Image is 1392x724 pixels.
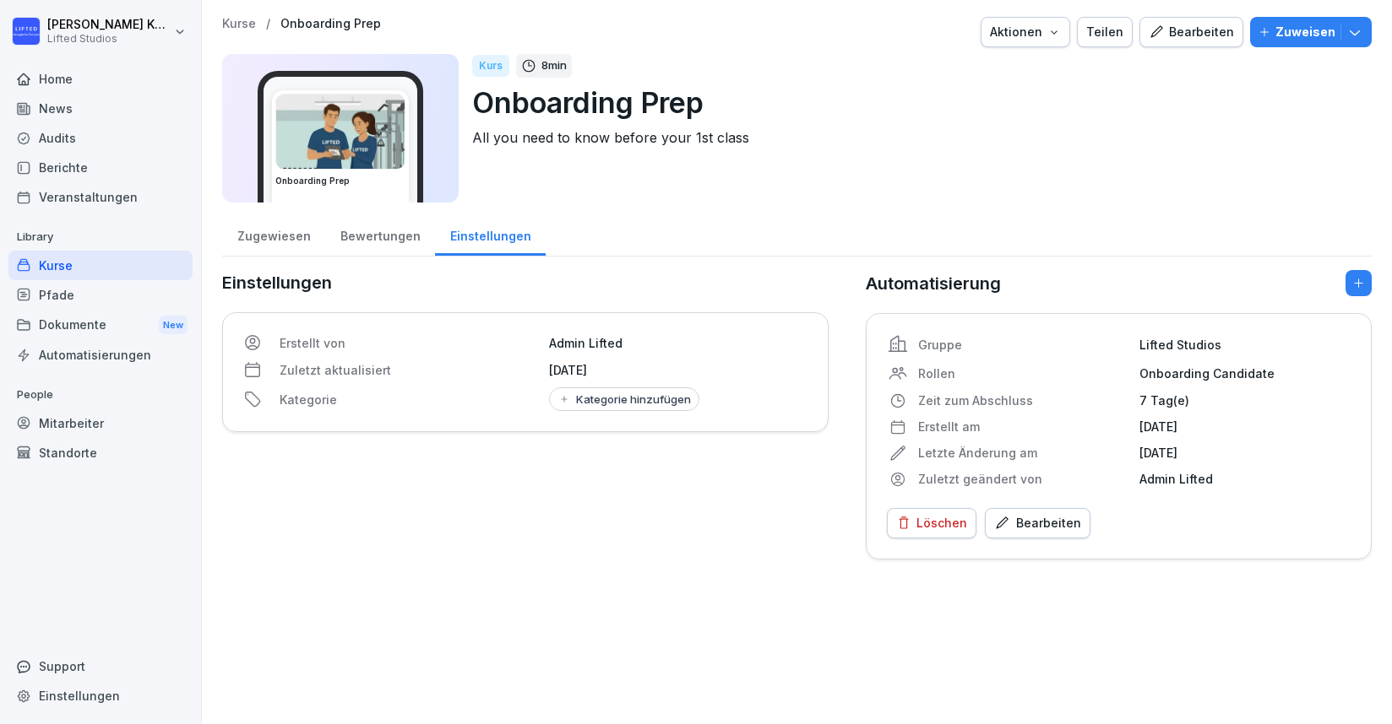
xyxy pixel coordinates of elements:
a: Berichte [8,153,193,182]
p: [PERSON_NAME] Knoblauch [47,18,171,32]
p: Onboarding Prep [472,81,1358,124]
div: Aktionen [990,23,1061,41]
p: Admin Lifted [549,334,808,352]
a: Kurse [222,17,256,31]
div: Dokumente [8,310,193,341]
a: Mitarbeiter [8,408,193,438]
p: Lifted Studios [1139,336,1351,354]
a: Automatisierungen [8,340,193,370]
img: wbumqwl1ye2owlq8gukv6njl.png [276,95,405,169]
p: [DATE] [1139,418,1351,435]
p: People [8,381,193,408]
p: Erstellt am [918,418,1129,435]
h3: Onboarding Prep [275,175,405,187]
a: Zugewiesen [222,213,325,256]
p: Lifted Studios [47,33,171,45]
div: New [159,316,188,335]
p: 7 Tag(e) [1139,392,1351,409]
p: / [266,17,270,31]
p: Gruppe [918,336,1129,354]
a: Pfade [8,280,193,310]
p: Library [8,224,193,251]
button: Kategorie hinzufügen [549,387,699,411]
div: Teilen [1086,23,1123,41]
button: Aktionen [981,17,1070,47]
div: Löschen [896,514,967,532]
div: Bearbeiten [1149,23,1234,41]
p: Automatisierung [866,271,1001,296]
p: All you need to know before your 1st class [472,127,1358,148]
p: 8 min [541,57,567,74]
p: Rollen [918,365,1129,382]
a: DokumenteNew [8,310,193,341]
p: Kategorie [280,391,539,408]
a: Veranstaltungen [8,182,193,212]
div: Support [8,651,193,681]
button: Zuweisen [1250,17,1372,47]
p: Erstellt von [280,334,539,352]
a: Audits [8,123,193,153]
p: Zuletzt aktualisiert [280,361,539,379]
a: Einstellungen [435,213,546,256]
button: Teilen [1077,17,1133,47]
button: Löschen [887,508,976,538]
p: Zeit zum Abschluss [918,392,1129,409]
p: Einstellungen [222,270,829,295]
a: Einstellungen [8,681,193,710]
button: Bearbeiten [1139,17,1243,47]
p: Letzte Änderung am [918,444,1129,462]
a: Home [8,64,193,94]
div: Bearbeiten [994,514,1081,532]
a: News [8,94,193,123]
p: Admin Lifted [1139,470,1351,488]
a: Bewertungen [325,213,435,256]
p: [DATE] [1139,444,1351,462]
p: Zuletzt geändert von [918,470,1129,488]
p: [DATE] [549,361,808,379]
a: Standorte [8,438,193,467]
div: Kurs [472,55,509,77]
a: Onboarding Prep [280,17,381,31]
button: Bearbeiten [985,508,1090,538]
a: Kurse [8,251,193,280]
div: Kategorie hinzufügen [557,392,691,406]
p: Onboarding Candidate [1139,365,1351,382]
p: Zuweisen [1275,23,1335,41]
